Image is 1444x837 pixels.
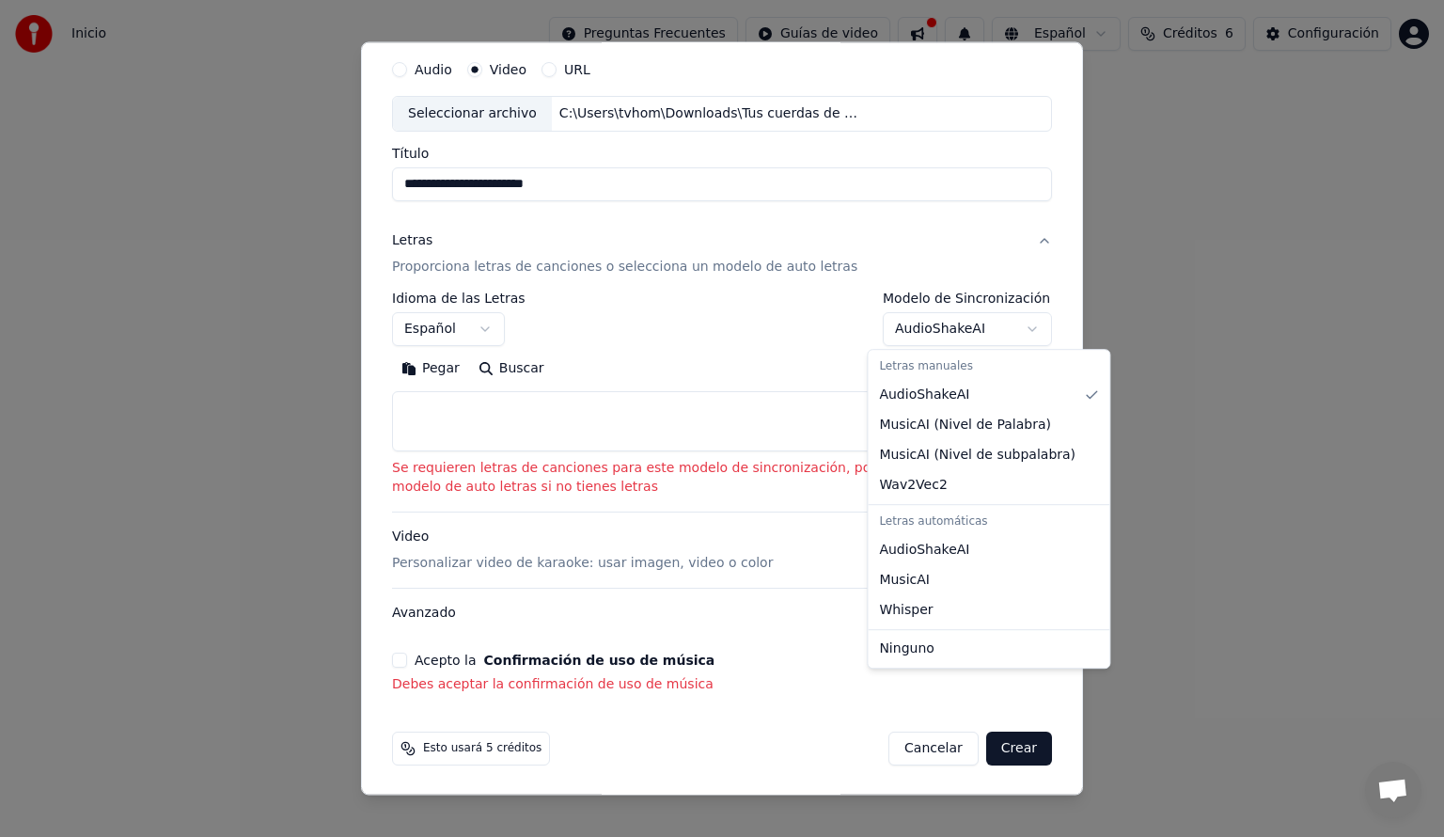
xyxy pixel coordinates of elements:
span: Ninguno [879,640,934,658]
span: AudioShakeAI [879,386,969,404]
span: AudioShakeAI [879,541,969,560]
span: Whisper [879,601,933,620]
span: MusicAI ( Nivel de Palabra ) [879,416,1051,434]
span: MusicAI [879,571,930,590]
div: Letras manuales [871,354,1106,380]
div: Letras automáticas [871,509,1106,535]
span: Wav2Vec2 [879,476,947,495]
span: MusicAI ( Nivel de subpalabra ) [879,446,1075,465]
